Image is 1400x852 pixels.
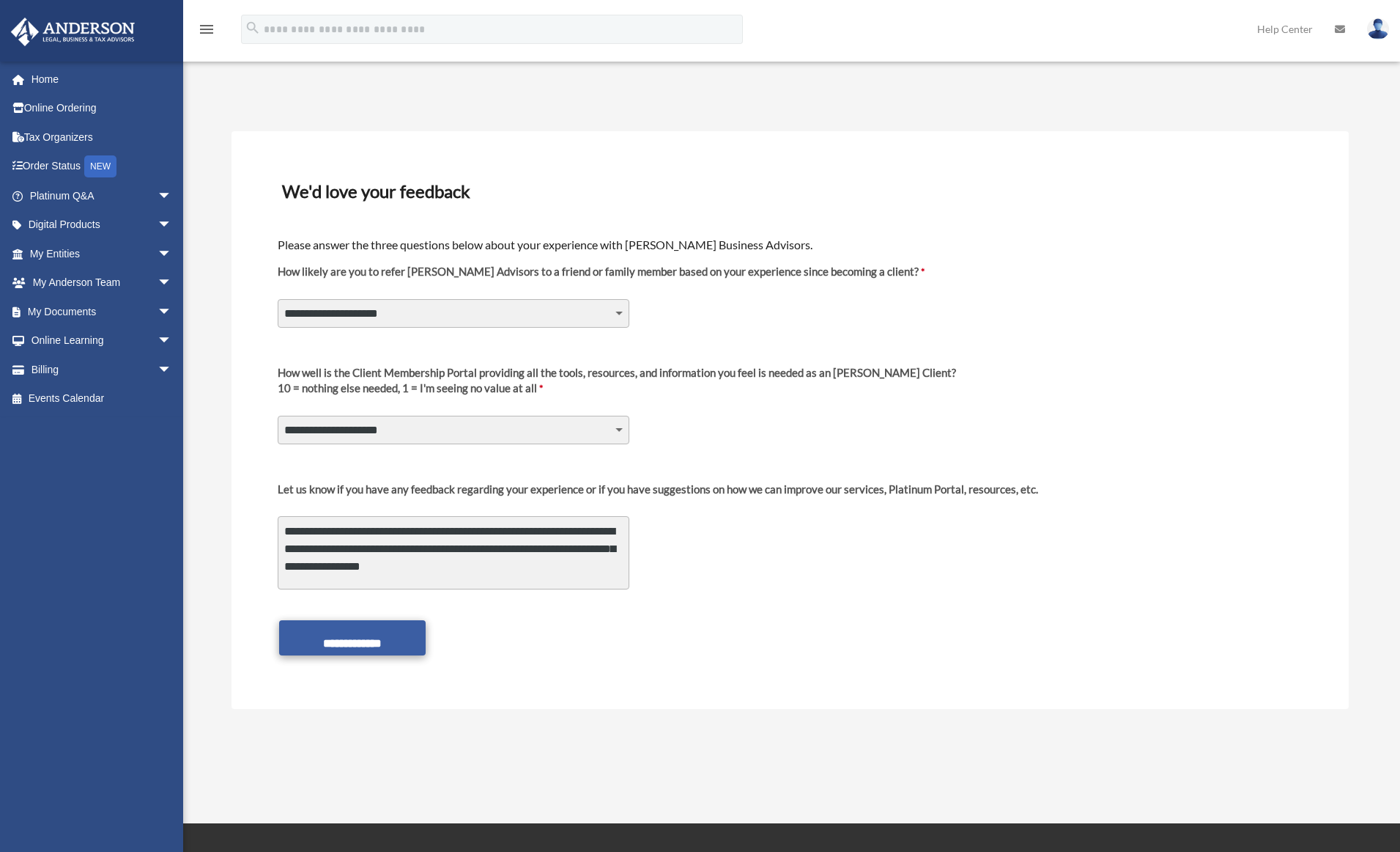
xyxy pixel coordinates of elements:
span: arrow_drop_down [158,210,187,240]
label: How likely are you to refer [PERSON_NAME] Advisors to a friend or family member based on your exp... [278,264,925,291]
img: User Pic [1367,18,1389,40]
a: Order StatusNEW [10,152,194,182]
a: Billingarrow_drop_down [10,355,194,384]
span: arrow_drop_down [158,181,187,211]
img: Anderson Advisors Platinum Portal [7,18,139,46]
span: arrow_drop_down [158,326,187,356]
a: My Documentsarrow_drop_down [10,297,194,326]
a: Tax Organizers [10,122,194,152]
a: Digital Productsarrow_drop_down [10,210,194,240]
i: menu [198,21,215,38]
h3: We'd love your feedback [276,176,1304,207]
a: My Entitiesarrow_drop_down [10,239,194,268]
a: My Anderson Teamarrow_drop_down [10,268,194,298]
a: Platinum Q&Aarrow_drop_down [10,181,194,210]
div: Let us know if you have any feedback regarding your experience or if you have suggestions on how ... [278,482,1038,497]
span: arrow_drop_down [158,297,187,327]
h4: Please answer the three questions below about your experience with [PERSON_NAME] Business Advisors. [278,237,1303,253]
span: arrow_drop_down [158,239,187,269]
a: menu [198,26,215,38]
a: Online Ordering [10,94,194,123]
i: search [245,20,261,36]
div: How well is the Client Membership Portal providing all the tools, resources, and information you ... [278,365,956,381]
a: Home [10,65,194,94]
span: arrow_drop_down [158,355,187,385]
span: arrow_drop_down [158,268,187,298]
a: Events Calendar [10,384,194,414]
a: Online Learningarrow_drop_down [10,326,194,356]
div: NEW [84,155,116,177]
label: 10 = nothing else needed, 1 = I'm seeing no value at all [278,365,956,408]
